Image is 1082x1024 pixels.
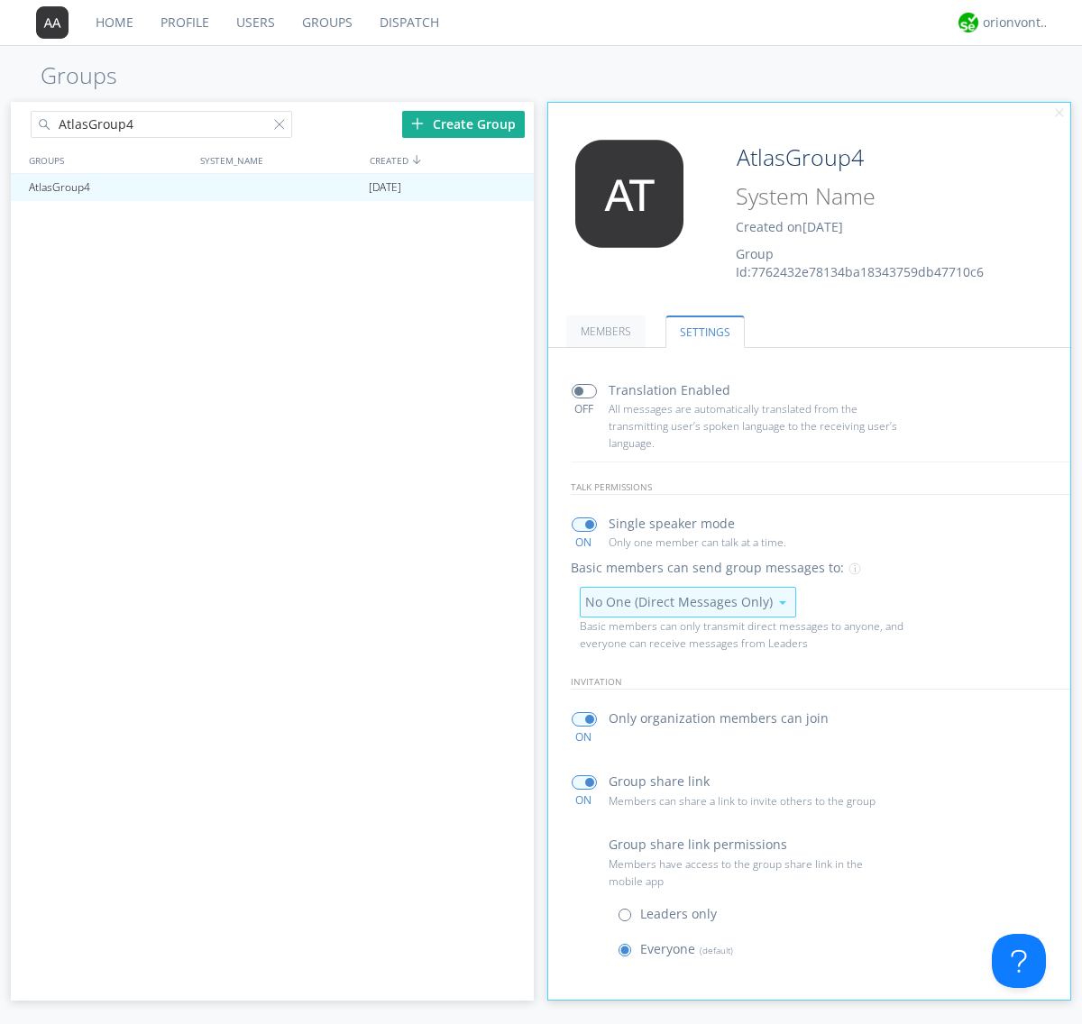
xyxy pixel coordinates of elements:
[564,729,604,745] div: ON
[665,315,745,348] a: SETTINGS
[640,939,733,959] p: Everyone
[24,174,193,201] div: AtlasGroup4
[729,179,1021,214] input: System Name
[609,855,897,890] p: Members have access to the group share link in the mobile app
[566,315,646,347] a: MEMBERS
[411,117,424,130] img: plus.svg
[365,147,536,173] div: CREATED
[609,709,829,728] p: Only organization members can join
[564,401,604,416] div: OFF
[1053,107,1066,120] img: cancel.svg
[729,140,1021,176] input: Group Name
[369,174,401,201] span: [DATE]
[31,111,292,138] input: Search groups
[571,674,1071,690] p: invitation
[24,147,191,173] div: GROUPS
[609,380,730,400] p: Translation Enabled
[562,140,697,248] img: 373638.png
[580,587,796,617] button: No One (Direct Messages Only)
[564,535,604,550] div: ON
[564,792,604,808] div: ON
[983,14,1050,32] div: orionvontas+atlas+automation+org2
[640,904,717,924] p: Leaders only
[609,534,897,551] p: Only one member can talk at a time.
[609,772,710,791] p: Group share link
[736,245,984,280] span: Group Id: 7762432e78134ba18343759db47710c6
[571,480,1071,495] p: talk permissions
[736,218,843,235] span: Created on
[992,934,1046,988] iframe: Toggle Customer Support
[402,111,525,138] div: Create Group
[609,514,735,534] p: Single speaker mode
[609,792,897,809] p: Members can share a link to invite others to the group
[196,147,365,173] div: SYSTEM_NAME
[580,617,917,652] p: Basic members can only transmit direct messages to anyone, and everyone can receive messages from...
[571,558,844,578] p: Basic members can send group messages to:
[695,944,733,956] span: (default)
[609,400,897,453] p: All messages are automatically translated from the transmitting user’s spoken language to the rec...
[609,835,787,855] p: Group share link permissions
[36,6,69,39] img: 373638.png
[958,13,978,32] img: 29d36aed6fa347d5a1537e7736e6aa13
[11,174,534,201] a: AtlasGroup4[DATE]
[802,218,843,235] span: [DATE]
